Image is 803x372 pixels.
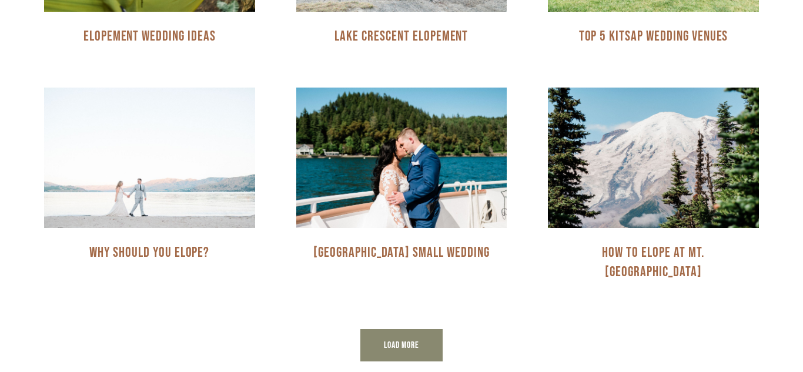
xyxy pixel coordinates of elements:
[83,26,216,46] h3: Elopement Wedding Ideas
[334,26,468,46] h3: Lake Crescent Elopement
[89,243,209,263] h3: Why Should you Elope?
[557,243,750,282] h3: How to Elope at Mt. [GEOGRAPHIC_DATA]
[44,88,255,262] a: Why Should you Elope?
[384,340,420,351] span: Load More
[360,329,443,362] a: Load More
[548,88,759,282] a: How to Elope at Mt. [GEOGRAPHIC_DATA]
[313,243,490,263] h3: [GEOGRAPHIC_DATA] Small Wedding
[296,88,507,262] a: Lady Alderbrook Wedding with bride and groom kissing on yacht. Photo by Pine + Vow [GEOGRAPHIC_DA...
[579,26,728,46] h3: Top 5 Kitsap Wedding Venues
